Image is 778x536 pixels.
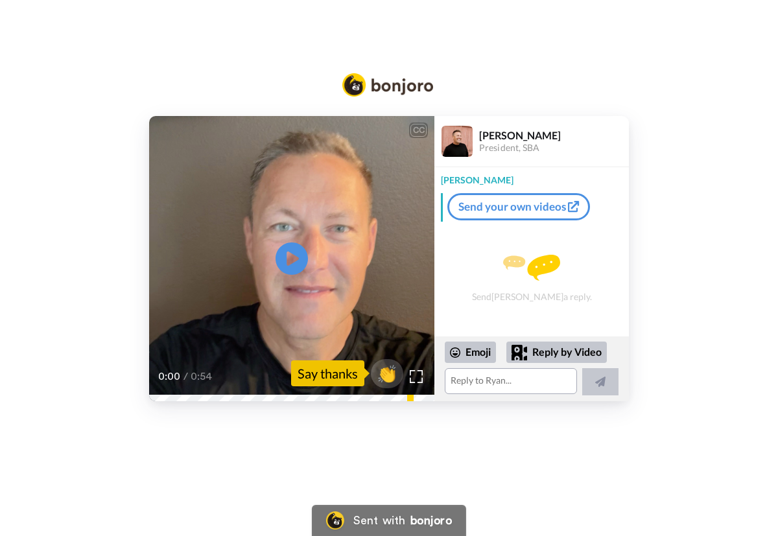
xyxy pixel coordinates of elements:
[512,345,527,360] div: Reply by Video
[410,124,427,137] div: CC
[479,143,628,154] div: President, SBA
[445,342,496,362] div: Emoji
[371,363,403,384] span: 👏
[479,129,628,141] div: [PERSON_NAME]
[371,359,403,388] button: 👏
[503,255,560,281] img: message.svg
[291,360,364,386] div: Say thanks
[434,167,629,187] div: [PERSON_NAME]
[158,369,181,384] span: 0:00
[191,369,213,384] span: 0:54
[506,342,607,364] div: Reply by Video
[434,227,629,330] div: Send [PERSON_NAME] a reply.
[183,369,188,384] span: /
[342,73,433,97] img: Bonjoro Logo
[410,370,423,383] img: Full screen
[447,193,590,220] a: Send your own videos
[442,126,473,157] img: Profile Image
